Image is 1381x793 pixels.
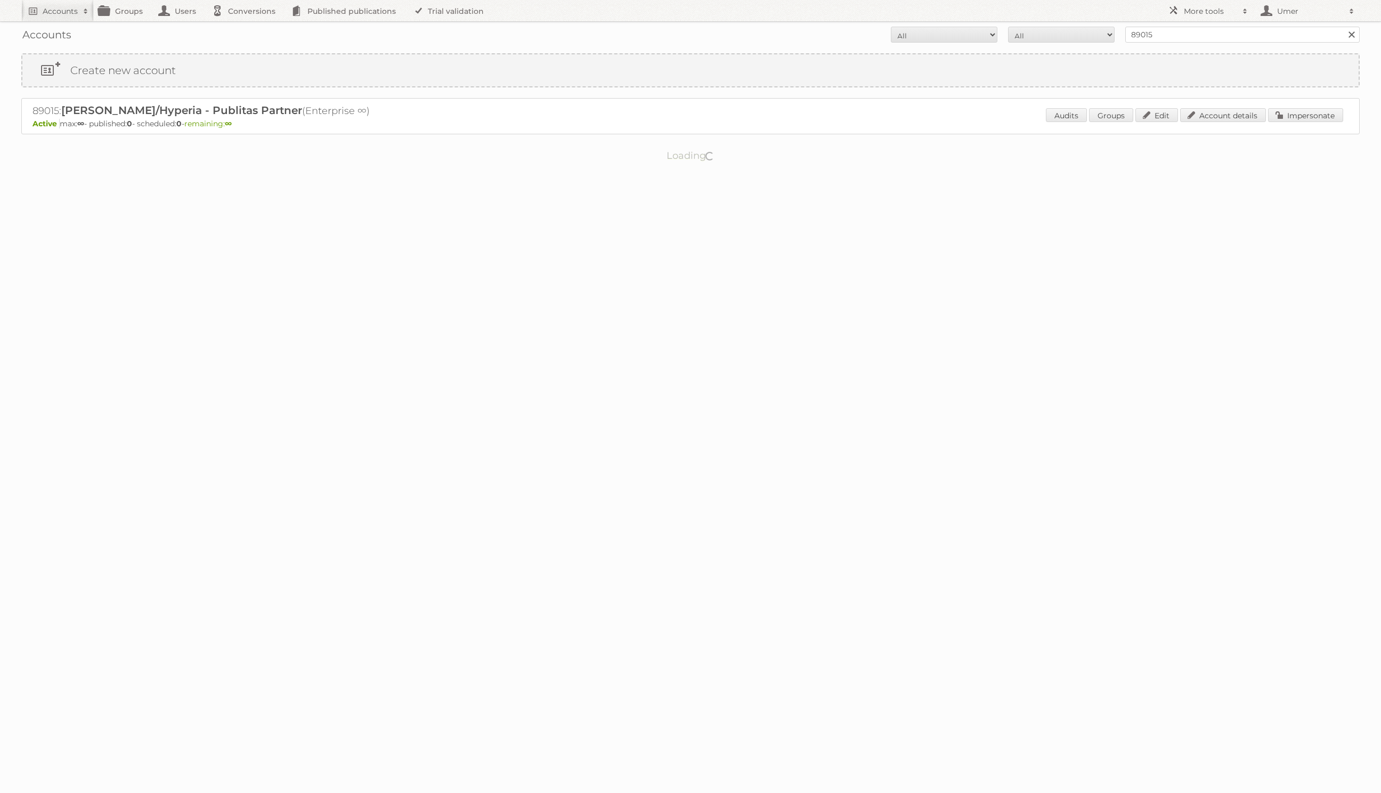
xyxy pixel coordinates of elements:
[1135,108,1178,122] a: Edit
[176,119,182,128] strong: 0
[1274,6,1344,17] h2: Umer
[22,54,1359,86] a: Create new account
[1268,108,1343,122] a: Impersonate
[184,119,232,128] span: remaining:
[127,119,132,128] strong: 0
[43,6,78,17] h2: Accounts
[1046,108,1087,122] a: Audits
[33,104,405,118] h2: 89015: (Enterprise ∞)
[1089,108,1133,122] a: Groups
[225,119,232,128] strong: ∞
[77,119,84,128] strong: ∞
[33,119,60,128] span: Active
[633,145,749,166] p: Loading
[33,119,1348,128] p: max: - published: - scheduled: -
[61,104,302,117] span: [PERSON_NAME]/Hyperia - Publitas Partner
[1180,108,1266,122] a: Account details
[1184,6,1237,17] h2: More tools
